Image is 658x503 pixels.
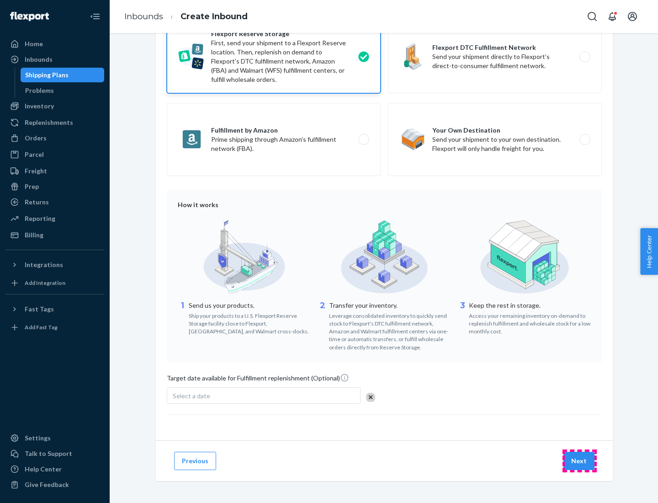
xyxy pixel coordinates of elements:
div: Orders [25,134,47,143]
a: Settings [5,431,104,445]
button: Close Navigation [86,7,104,26]
p: Keep the rest in storage. [469,301,591,310]
div: 3 [458,300,467,335]
a: Inbounds [124,11,163,21]
button: Help Center [640,228,658,275]
a: Prep [5,179,104,194]
button: Fast Tags [5,302,104,316]
div: Reporting [25,214,55,223]
a: Reporting [5,211,104,226]
div: 1 [178,300,187,335]
button: Previous [174,452,216,470]
div: Inbounds [25,55,53,64]
div: Add Integration [25,279,65,287]
img: Flexport logo [10,12,49,21]
div: Fast Tags [25,305,54,314]
button: Next [563,452,594,470]
button: Open account menu [623,7,642,26]
button: Open notifications [603,7,621,26]
a: Add Fast Tag [5,320,104,335]
a: Shipping Plans [21,68,105,82]
div: Home [25,39,43,48]
a: Create Inbound [180,11,248,21]
div: Problems [25,86,54,95]
span: Target date available for Fulfillment replenishment (Optional) [167,373,349,386]
a: Orders [5,131,104,145]
span: Select a date [173,392,210,400]
div: Access your remaining inventory on-demand to replenish fulfillment and wholesale stock for a low ... [469,310,591,335]
a: Freight [5,164,104,178]
p: Send us your products. [189,301,311,310]
div: Add Fast Tag [25,323,58,331]
div: Settings [25,433,51,443]
div: Integrations [25,260,63,269]
button: Open Search Box [583,7,601,26]
div: Parcel [25,150,44,159]
div: 2 [318,300,327,351]
div: Ship your products to a U.S. Flexport Reserve Storage facility close to Flexport, [GEOGRAPHIC_DAT... [189,310,311,335]
a: Add Integration [5,276,104,290]
div: Freight [25,166,47,176]
div: Prep [25,182,39,191]
a: Talk to Support [5,446,104,461]
div: Returns [25,198,49,207]
a: Parcel [5,147,104,162]
a: Returns [5,195,104,209]
div: Help Center [25,465,62,474]
div: Leverage consolidated inventory to quickly send stock to Flexport's DTC fulfillment network, Amaz... [329,310,451,351]
div: How it works [178,200,591,209]
a: Home [5,37,104,51]
div: Talk to Support [25,449,72,458]
a: Inbounds [5,52,104,67]
div: Inventory [25,102,54,111]
a: Billing [5,228,104,242]
div: Give Feedback [25,480,69,489]
a: Replenishments [5,115,104,130]
ol: breadcrumbs [117,3,255,30]
button: Integrations [5,257,104,272]
a: Help Center [5,462,104,476]
a: Inventory [5,99,104,113]
div: Shipping Plans [25,70,69,80]
div: Replenishments [25,118,73,127]
p: Transfer your inventory. [329,301,451,310]
button: Give Feedback [5,477,104,492]
div: Billing [25,230,43,240]
a: Problems [21,83,105,98]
